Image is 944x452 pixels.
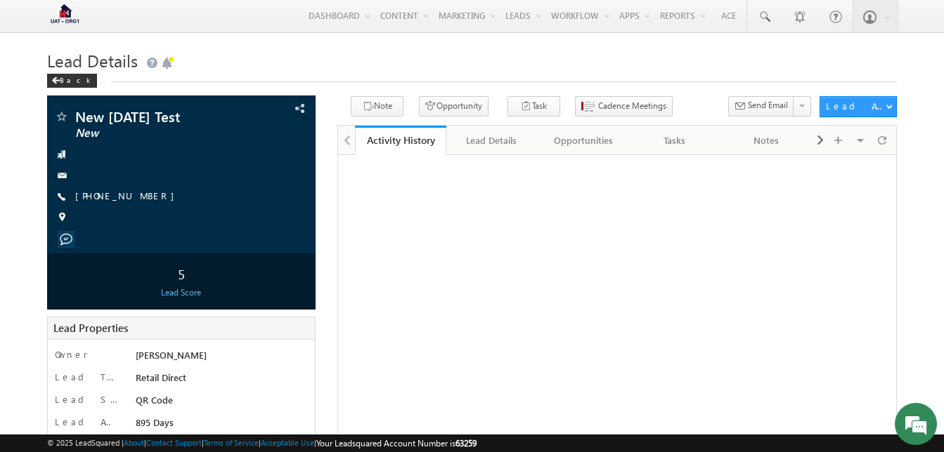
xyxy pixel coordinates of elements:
[55,393,119,406] label: Lead Sub Source
[575,96,673,117] button: Cadence Meetings
[75,126,240,140] span: New
[204,438,259,447] a: Terms of Service
[598,100,666,112] span: Cadence Meetings
[47,49,138,72] span: Lead Details
[507,96,560,117] button: Task
[146,438,202,447] a: Contact Support
[132,416,304,435] div: 895 Days
[550,132,617,149] div: Opportunities
[630,126,721,155] a: Tasks
[55,416,119,428] label: Lead Age
[538,126,630,155] a: Opportunities
[47,4,82,28] img: Custom Logo
[55,371,119,383] label: Lead Type
[53,321,128,335] span: Lead Properties
[261,438,314,447] a: Acceptable Use
[51,286,311,299] div: Lead Score
[446,126,538,155] a: Lead Details
[732,132,800,149] div: Notes
[51,260,311,286] div: 5
[355,126,446,155] a: Activity History
[351,96,403,117] button: Note
[826,100,886,112] div: Lead Actions
[47,74,97,88] div: Back
[75,190,181,204] span: [PHONE_NUMBER]
[132,393,304,413] div: QR Code
[728,96,794,117] button: Send Email
[641,132,709,149] div: Tasks
[366,133,436,147] div: Activity History
[47,73,104,85] a: Back
[820,96,897,117] button: Lead Actions
[136,349,207,361] span: [PERSON_NAME]
[316,438,477,448] span: Your Leadsquared Account Number is
[721,126,813,155] a: Notes
[124,438,144,447] a: About
[75,109,240,124] span: New [DATE] Test
[748,99,788,112] span: Send Email
[55,348,88,361] label: Owner
[47,437,477,450] span: © 2025 LeadSquared | | | | |
[458,132,525,149] div: Lead Details
[455,438,477,448] span: 63259
[132,371,304,390] div: Retail Direct
[419,96,489,117] button: Opportunity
